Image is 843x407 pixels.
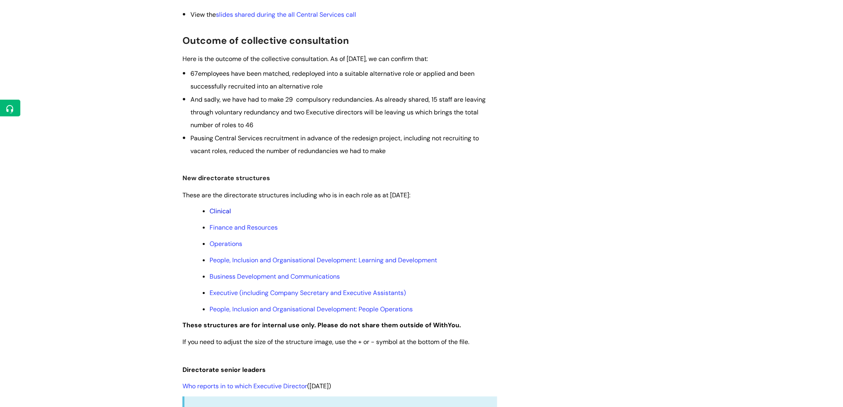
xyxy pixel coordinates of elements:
span: New directorate structures [182,174,270,182]
span: Directorate senior leaders [182,366,266,374]
span: ([DATE]) [182,382,331,391]
span: Pausing Central Services recruitment in advance of the redesign project, including not recruiting... [190,134,479,155]
strong: These structures are for internal use only. Please do not share them outside of WithYou. [182,321,461,329]
span: If you need to adjust the size of the structure image, use the + or - symbol at the bottom of the... [182,338,469,346]
span: Outcome of collective consultation [182,34,349,47]
a: Executive (including Company Secretary and Executive Assistants) [210,289,406,297]
a: Who reports in to which Executive Director [182,382,307,391]
span: 67 [190,69,198,78]
a: Finance and Resources [210,223,278,232]
span: employees have been matched, redeployed into a suitable alternative role or applied and been succ... [190,69,474,90]
span: Here is the outcome of the collective consultation. As of [DATE], we can confirm that: [182,55,428,63]
a: People, Inclusion and Organisational Development: People Operations [210,305,413,313]
a: Business Development and Communications [210,272,340,281]
a: Operations [210,240,242,248]
span: These are the directorate structures including who is in each role as at [DATE]: [182,191,410,199]
a: slides shared during the all Central Services call [216,10,356,19]
span: View the [190,10,356,19]
span: And sadly, we have had to make 29 compulsory redundancies. As already shared, 15 staff are leavin... [190,95,486,130]
a: Clinical [210,207,231,215]
a: People, Inclusion and Organisational Development: Learning and Development [210,256,437,264]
